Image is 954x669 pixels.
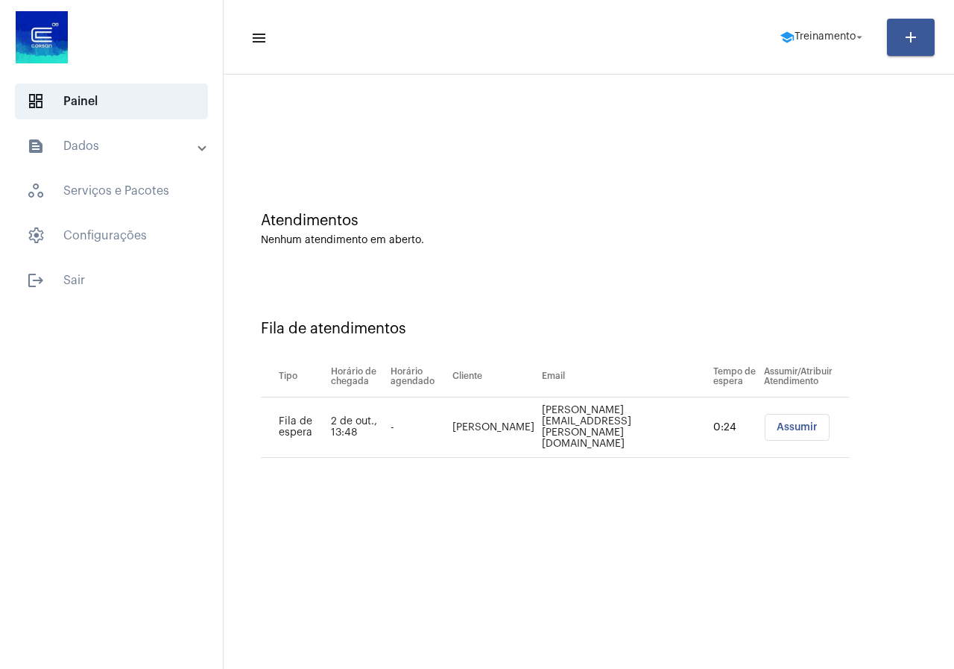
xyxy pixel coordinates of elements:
th: Cliente [449,356,538,398]
div: Atendimentos [261,213,917,229]
div: Fila de atendimentos [261,321,917,337]
span: Configurações [15,218,208,254]
span: Assumir [777,422,818,433]
mat-expansion-panel-header: sidenav iconDados [9,128,223,164]
button: Treinamento [771,22,875,52]
mat-panel-title: Dados [27,137,199,155]
td: [PERSON_NAME][EMAIL_ADDRESS][PERSON_NAME][DOMAIN_NAME] [538,398,710,458]
mat-icon: sidenav icon [250,29,265,47]
th: Assumir/Atribuir Atendimento [760,356,850,398]
mat-icon: add [902,28,920,46]
td: [PERSON_NAME] [449,398,538,458]
th: Tipo [261,356,327,398]
span: Serviços e Pacotes [15,173,208,209]
td: Fila de espera [261,398,327,458]
td: 0:24 [710,398,760,458]
div: Nenhum atendimento em aberto. [261,235,917,246]
span: Painel [15,84,208,119]
th: Email [538,356,710,398]
mat-icon: sidenav icon [27,137,45,155]
td: 2 de out., 13:48 [327,398,387,458]
img: d4669ae0-8c07-2337-4f67-34b0df7f5ae4.jpeg [12,7,72,67]
mat-icon: sidenav icon [27,271,45,289]
th: Tempo de espera [710,356,760,398]
span: sidenav icon [27,182,45,200]
th: Horário de chegada [327,356,387,398]
mat-icon: school [780,30,795,45]
mat-chip-list: selection [764,414,850,441]
span: sidenav icon [27,227,45,245]
button: Assumir [765,414,830,441]
span: sidenav icon [27,92,45,110]
td: - [387,398,449,458]
th: Horário agendado [387,356,449,398]
span: Sair [15,263,208,298]
mat-icon: arrow_drop_down [853,31,866,44]
span: Treinamento [795,32,856,43]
